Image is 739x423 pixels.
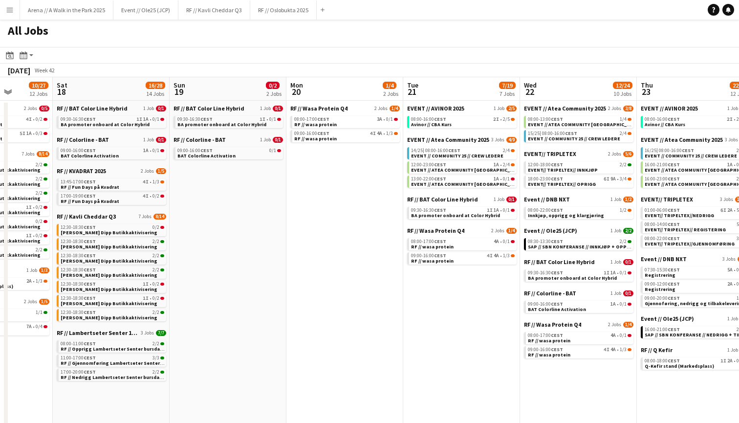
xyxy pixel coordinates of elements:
span: BAT Colorline Activation [61,153,119,159]
span: CEST [551,238,563,245]
span: 18:00-23:00 [528,177,563,181]
span: 13:45-17:00 [61,179,96,184]
span: 0/2 [36,219,43,224]
a: RF // Wasa Protein Q42 Jobs1/4 [290,105,400,112]
span: 08:00-16:00 [411,117,446,122]
span: EVENT // COMMUNITY 25 // CREW LEDERE [411,153,503,159]
span: 09:00-16:00 [61,148,96,153]
span: EVENT // ATEA COMMUNITY ÅLESUND // EVENT CREW [411,167,558,173]
span: CEST [434,161,446,168]
span: CEST [317,116,329,122]
span: CEST [317,130,329,136]
a: RF // KVADRAT 20252 Jobs1/5 [57,167,166,175]
span: 0/1 [273,106,283,111]
span: 2/5 [503,117,510,122]
span: CEST [84,178,96,185]
span: 17:00-19:00 [61,194,96,199]
div: • [411,208,515,213]
span: 08:00-17:00 [411,239,446,244]
span: 2 Jobs [608,151,621,157]
span: 9A [610,177,616,181]
span: EVENT// TRIPLETEX [524,150,576,157]
span: 0/1 [156,137,166,143]
a: RF // Colorline - BAT1 Job0/1 [174,136,283,143]
span: 2 Jobs [141,168,154,174]
a: 08:00-22:00CEST1/2Innkjøp, opprigg og klargjøring [528,207,631,218]
a: RF // BAT Color Line Hybrid1 Job0/1 [174,105,283,112]
span: 1A [494,162,499,167]
span: 08:00-22:00 [528,208,563,213]
div: EVENT // Atea Community 20252 Jobs3/808:00-13:00CEST1/4EVENT // ATEA COMMUNITY [GEOGRAPHIC_DATA] ... [524,105,633,150]
span: 0/1 [503,208,510,213]
a: 09:30-16:30CEST1I1A•0/1BA promoter onboard at Color Hybrid [61,116,164,127]
span: 4I [143,179,149,184]
span: CEST [434,252,446,259]
a: 09:00-16:00CEST4I4A•1/3RF // wasa protein [411,252,515,264]
div: RF // BAT Color Line Hybrid1 Job0/109:30-16:30CEST1I1A•0/1BA promoter onboard at Color Hybrid [407,196,517,227]
div: RF // Colorline - BAT1 Job0/109:00-16:00CEST1A•0/1BAT Colorline Activation [57,136,166,167]
span: 2/2 [152,239,159,244]
a: 12:30-18:30CEST2/2[PERSON_NAME] Dipp Butikkaktivisering [61,252,164,264]
div: EVENT // AVINOR 20251 Job2/508:00-16:00CEST2I•2/5Avinor // CBA Kurs [407,105,517,136]
a: 09:00-16:00CEST4I4A•1/3RF // wasa protein [294,130,398,141]
span: 1/3 [152,179,159,184]
span: 09:00-16:00 [177,148,213,153]
div: RF // KVADRAT 20252 Jobs1/513:45-17:00CEST4I•1/3RF // Fun Days på Kvadrat17:00-19:00CEST4I•0/2RF ... [57,167,166,213]
a: 18:00-23:00CEST6I9A•3/4EVENT// TRIPELTEX// OPRIGG [528,176,631,187]
span: CEST [668,207,680,213]
span: 6I [604,177,609,181]
span: 1/4 [620,117,627,122]
span: 12:30-18:30 [61,225,96,230]
span: 1A [143,148,149,153]
span: 3A [377,117,382,122]
span: 09:00-16:00 [411,253,446,258]
span: 1I [487,208,493,213]
span: BA promoter onboard at Color Hybrid [411,212,500,219]
span: CEST [200,147,213,154]
span: Event // DNB NXT [524,196,570,203]
span: 12:00-18:00 [528,162,563,167]
span: 0/1 [273,137,283,143]
span: EVENT // AVINOR 2025 [407,105,464,112]
a: 12:00-23:00CEST1A•2/4EVENT // ATEA COMMUNITY [GEOGRAPHIC_DATA] // EVENT CREW [411,161,515,173]
span: EVENT // Atea Community 2025 [641,136,723,143]
span: Kavli Cheddar Dipp Butikkaktivisering [61,244,157,250]
a: 09:00-16:00CEST1A•0/1BAT Colorline Activation [61,147,164,158]
span: RF // Wasa Protein Q4 [290,105,348,112]
span: RF // BAT Color Line Hybrid [174,105,244,112]
a: 12:00-18:00CEST2/2EVENT// TRIPELTEX// INNKJØP [528,161,631,173]
span: 3/8 [623,106,633,111]
span: 7 Jobs [138,214,152,220]
span: 2I [727,117,733,122]
div: • [61,194,164,199]
span: 2 Jobs [24,106,37,111]
span: 2/2 [36,177,43,181]
span: CEST [84,147,96,154]
span: 12:30-18:30 [61,253,96,258]
span: RF // KVADRAT 2025 [57,167,106,175]
span: 0/1 [152,117,159,122]
span: 09:00-16:00 [294,131,329,136]
span: CEST [434,116,446,122]
span: 1A [494,177,499,181]
span: CEST [668,116,680,122]
button: Arena // A Walk in the Park 2025 [20,0,113,20]
span: 7 Jobs [22,151,35,157]
span: CEST [682,147,694,154]
span: 08:00-14:00 [645,222,680,227]
span: EVENT // ATEA COMMUNITY ÅLESUND // EVENT CREW [528,121,675,128]
a: 08:00-16:00CEST2I•2/5Avinor // CBA Kurs [411,116,515,127]
span: Kavli Cheddar Dipp Butikkaktivisering [61,229,157,236]
span: 0/1 [269,117,276,122]
span: 6I [720,208,726,213]
span: | [423,147,424,154]
span: RF // Colorline - BAT [174,136,226,143]
div: • [294,131,398,136]
span: 0/5 [39,106,49,111]
span: 1A [143,117,149,122]
div: • [411,117,515,122]
a: 13:45-17:00CEST4I•1/3RF // Fun Days på Kvadrat [61,178,164,190]
span: 5I [20,131,25,136]
span: 14/25 [411,148,424,153]
div: RF // Wasa Protein Q42 Jobs1/408:00-17:00CEST4A•0/1RF // wasa protein09:00-16:00CEST4I4A•1/3RF //... [407,227,517,267]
